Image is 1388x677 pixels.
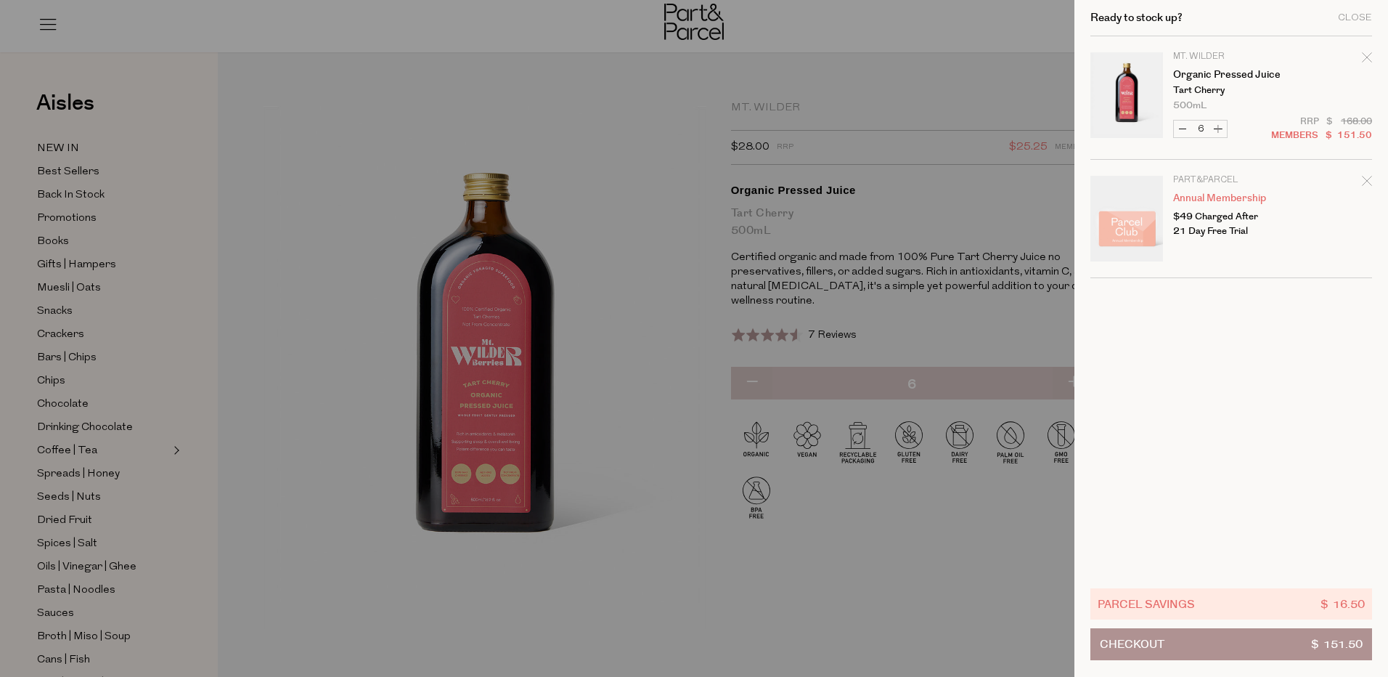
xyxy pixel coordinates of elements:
p: Mt. Wilder [1173,52,1286,61]
input: QTY Organic Pressed Juice [1191,121,1209,137]
div: Close [1338,13,1372,23]
div: Remove Organic Pressed Juice [1362,50,1372,70]
a: Organic Pressed Juice [1173,70,1286,80]
button: Checkout$ 151.50 [1090,628,1372,660]
span: Parcel Savings [1098,596,1195,612]
span: $ 16.50 [1320,596,1365,612]
p: Tart Cherry [1173,86,1286,95]
span: $ 151.50 [1311,629,1363,660]
p: $49 Charged After 21 Day Free Trial [1173,209,1286,238]
div: Remove Annual Membership [1362,174,1372,193]
h2: Ready to stock up? [1090,12,1183,23]
span: 500mL [1173,101,1207,110]
p: Part&Parcel [1173,176,1286,185]
a: Annual Membership [1173,193,1286,203]
span: Checkout [1100,629,1164,660]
